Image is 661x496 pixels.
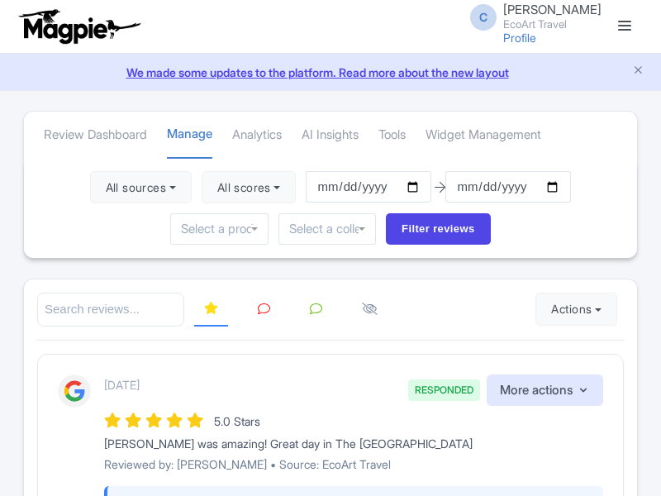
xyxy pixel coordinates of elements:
small: EcoArt Travel [503,19,602,30]
div: [PERSON_NAME] was amazing! Great day in The [GEOGRAPHIC_DATA] [104,435,603,452]
button: All scores [202,171,297,204]
a: We made some updates to the platform. Read more about the new layout [10,64,651,81]
a: Review Dashboard [44,112,147,158]
a: Analytics [232,112,282,158]
span: 5.0 Stars [214,414,260,428]
a: Manage [167,112,212,159]
input: Search reviews... [37,293,184,327]
a: Tools [378,112,406,158]
input: Select a product [181,222,257,236]
img: logo-ab69f6fb50320c5b225c76a69d11143b.png [15,8,143,45]
p: Reviewed by: [PERSON_NAME] • Source: EcoArt Travel [104,455,603,473]
input: Select a collection [289,222,365,236]
button: More actions [487,374,603,407]
a: Profile [503,31,536,45]
a: Widget Management [426,112,541,158]
input: Filter reviews [386,213,491,245]
a: C [PERSON_NAME] EcoArt Travel [460,3,602,30]
span: C [470,4,497,31]
button: Actions [535,293,617,326]
button: All sources [90,171,192,204]
span: RESPONDED [408,379,480,401]
a: AI Insights [302,112,359,158]
p: [DATE] [104,376,140,393]
button: Close announcement [632,62,644,81]
span: [PERSON_NAME] [503,2,602,17]
img: Google Logo [58,374,91,408]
